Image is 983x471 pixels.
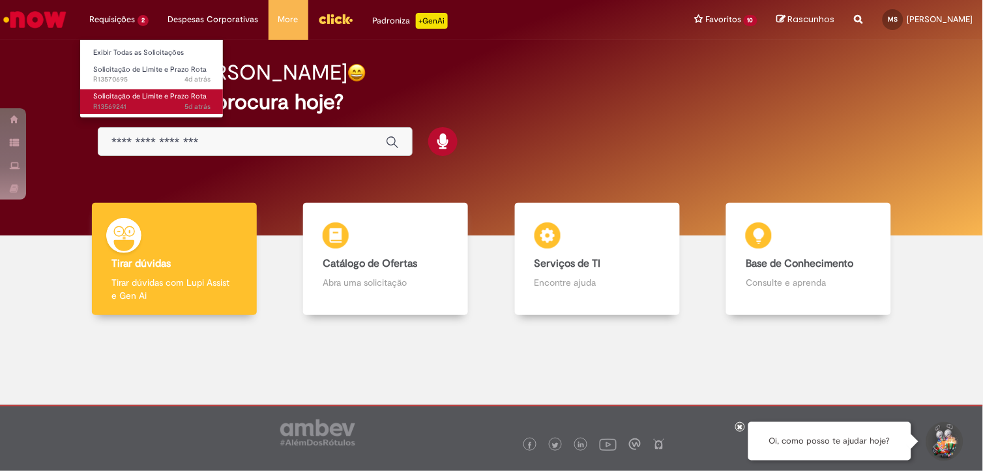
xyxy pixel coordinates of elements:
p: Encontre ajuda [535,276,660,289]
span: 5d atrás [184,102,211,112]
img: logo_footer_workplace.png [629,438,641,450]
img: logo_footer_linkedin.png [578,442,585,449]
h2: O que você procura hoje? [98,91,885,114]
span: 10 [744,15,757,26]
a: Tirar dúvidas Tirar dúvidas com Lupi Assist e Gen Ai [68,203,280,316]
p: Tirar dúvidas com Lupi Assist e Gen Ai [111,276,237,302]
b: Base de Conhecimento [746,257,853,270]
time: 26/09/2025 09:03:10 [184,102,211,112]
img: click_logo_yellow_360x200.png [318,9,353,29]
div: Oi, como posso te ajudar hoje? [748,422,911,461]
span: MS [888,15,898,23]
span: Favoritos [705,13,741,26]
span: Despesas Corporativas [168,13,259,26]
span: R13569241 [93,102,211,112]
a: Base de Conhecimento Consulte e aprenda [703,203,915,316]
span: Rascunhos [788,13,835,25]
img: happy-face.png [347,63,366,82]
p: Abra uma solicitação [323,276,448,289]
img: logo_footer_naosei.png [653,438,665,450]
span: More [278,13,299,26]
ul: Requisições [80,39,224,118]
img: logo_footer_facebook.png [527,442,533,449]
time: 26/09/2025 13:54:09 [184,74,211,84]
span: Requisições [89,13,135,26]
b: Tirar dúvidas [111,257,171,270]
a: Rascunhos [777,14,835,26]
img: logo_footer_twitter.png [552,442,559,449]
a: Catálogo de Ofertas Abra uma solicitação [280,203,492,316]
b: Catálogo de Ofertas [323,257,417,270]
b: Serviços de TI [535,257,601,270]
span: Solicitação de Limite e Prazo Rota [93,65,207,74]
a: Aberto R13569241 : Solicitação de Limite e Prazo Rota [80,89,224,114]
button: Iniciar Conversa de Suporte [924,422,963,461]
img: logo_footer_youtube.png [600,436,617,453]
span: Solicitação de Limite e Prazo Rota [93,91,207,101]
a: Aberto R13570695 : Solicitação de Limite e Prazo Rota [80,63,224,87]
a: Serviços de TI Encontre ajuda [491,203,703,316]
div: Padroniza [373,13,448,29]
img: logo_footer_ambev_rotulo_gray.png [280,419,355,446]
img: ServiceNow [1,7,68,33]
p: +GenAi [416,13,448,29]
span: 4d atrás [184,74,211,84]
span: [PERSON_NAME] [907,14,973,25]
span: 2 [138,15,149,26]
p: Consulte e aprenda [746,276,872,289]
a: Exibir Todas as Solicitações [80,46,224,60]
span: R13570695 [93,74,211,85]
